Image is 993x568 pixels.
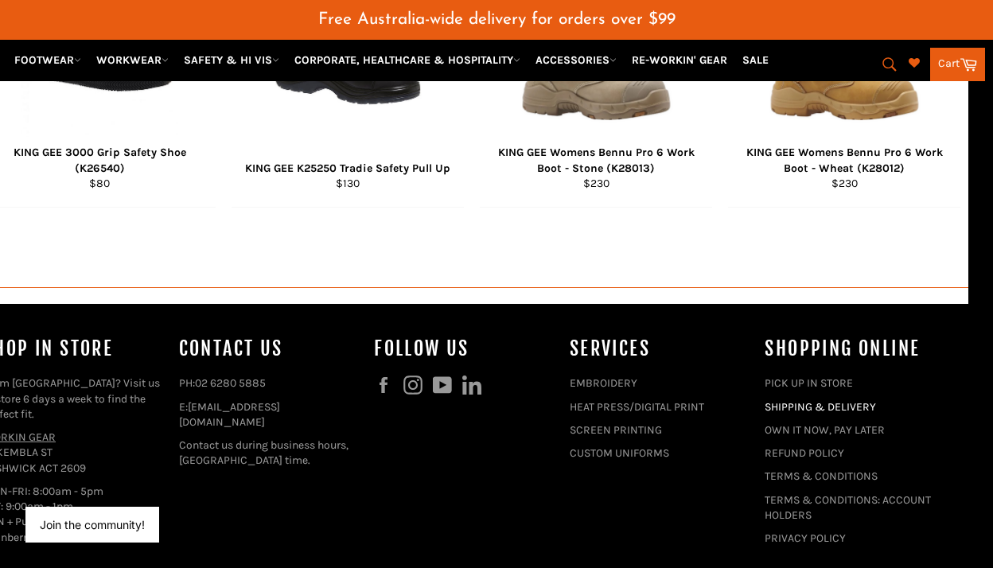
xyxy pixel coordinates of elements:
[195,376,266,390] a: 02 6280 5885
[765,446,844,460] a: REFUND POLICY
[765,531,846,545] a: PRIVACY POLICY
[930,48,985,81] a: Cart
[242,161,454,176] div: KING GEE K25250 Tradie Safety Pull Up
[40,518,145,531] button: Join the community!
[570,376,637,390] a: EMBROIDERY
[288,46,527,74] a: CORPORATE, HEALTHCARE & HOSPITALITY
[570,446,669,460] a: CUSTOM UNIFORMS
[570,336,750,362] h4: services
[625,46,734,74] a: RE-WORKIN' GEAR
[179,400,280,429] a: [EMAIL_ADDRESS][DOMAIN_NAME]
[765,423,885,437] a: OWN IT NOW, PAY LATER
[736,46,775,74] a: SALE
[179,375,359,391] p: PH:
[765,469,878,483] a: TERMS & CONDITIONS
[374,336,554,362] h4: Follow us
[570,423,662,437] a: SCREEN PRINTING
[490,176,703,191] div: $230
[179,399,359,430] p: E:
[765,400,876,414] a: SHIPPING & DELIVERY
[765,336,944,362] h4: SHOPPING ONLINE
[529,46,623,74] a: ACCESSORIES
[765,493,931,522] a: TERMS & CONDITIONS: ACCOUNT HOLDERS
[179,336,359,362] h4: Contact Us
[242,176,454,191] div: $130
[490,145,703,176] div: KING GEE Womens Bennu Pro 6 Work Boot - Stone (K28013)
[90,46,175,74] a: WORKWEAR
[177,46,286,74] a: SAFETY & HI VIS
[738,145,951,176] div: KING GEE Womens Bennu Pro 6 Work Boot - Wheat (K28012)
[8,46,88,74] a: FOOTWEAR
[179,438,359,469] p: Contact us during business hours, [GEOGRAPHIC_DATA] time.
[738,176,951,191] div: $230
[570,400,704,414] a: HEAT PRESS/DIGITAL PRINT
[765,376,853,390] a: PICK UP IN STORE
[318,11,676,28] span: Free Australia-wide delivery for orders over $99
